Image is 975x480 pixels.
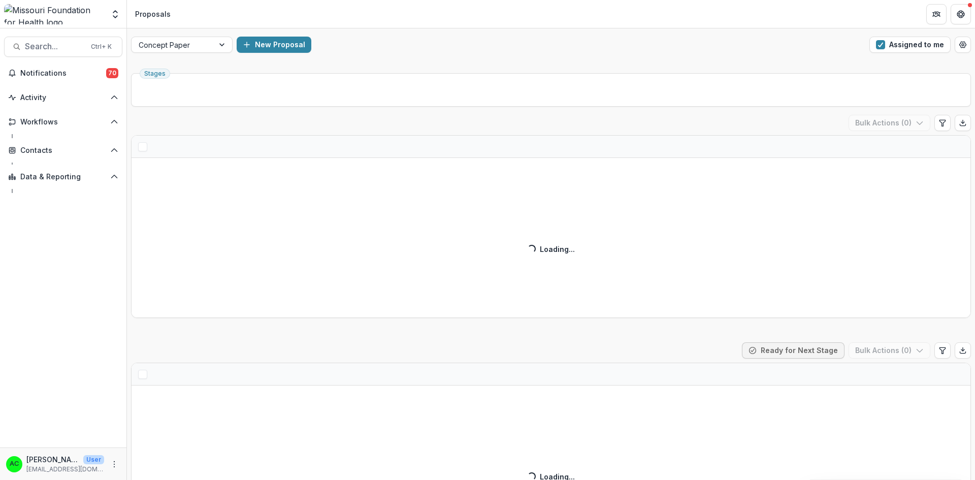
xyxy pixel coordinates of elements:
span: Activity [20,93,106,102]
button: Assigned to me [869,37,951,53]
p: User [83,455,104,464]
div: Ctrl + K [89,41,114,52]
p: [PERSON_NAME] [26,454,79,465]
span: Stages [144,70,166,77]
button: Open table manager [955,37,971,53]
span: Contacts [20,146,106,155]
button: Search... [4,37,122,57]
span: 70 [106,68,118,78]
nav: breadcrumb [131,7,175,21]
button: Get Help [951,4,971,24]
span: Search... [25,42,85,51]
button: Open entity switcher [108,4,122,24]
span: Workflows [20,118,106,126]
button: Notifications70 [4,65,122,81]
img: Missouri Foundation for Health logo [4,4,104,24]
button: Open Activity [4,89,122,106]
div: Alyssa Curran [10,461,19,467]
button: Open Workflows [4,114,122,130]
button: New Proposal [237,37,311,53]
span: Data & Reporting [20,173,106,181]
div: Proposals [135,9,171,19]
button: Open Data & Reporting [4,169,122,185]
button: Open Contacts [4,142,122,158]
span: Notifications [20,69,106,78]
button: Partners [926,4,947,24]
button: More [108,458,120,470]
p: [EMAIL_ADDRESS][DOMAIN_NAME] [26,465,104,474]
